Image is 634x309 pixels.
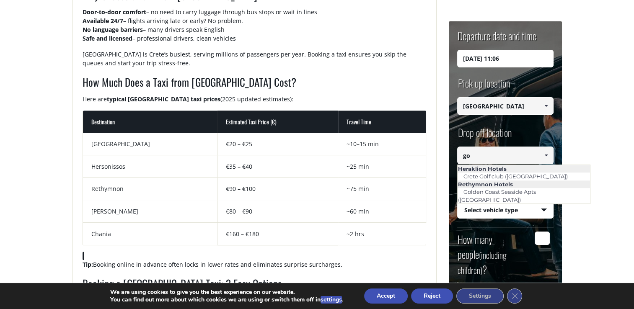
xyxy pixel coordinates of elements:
button: Reject [411,288,453,304]
strong: No language barriers [83,26,143,33]
td: €160 – €180 [217,223,338,245]
li: Rethymnon Hotels [458,180,590,188]
li: Heraklion Hotels [458,165,590,173]
p: You can find out more about which cookies we are using or switch them off in . [110,296,343,304]
strong: typical [GEOGRAPHIC_DATA] taxi prices [107,95,220,103]
td: Hersonissos [83,155,218,178]
strong: Safe and licensed [83,34,132,42]
p: We are using cookies to give you the best experience on our website. [110,288,343,296]
h2: How Much Does a Taxi from [GEOGRAPHIC_DATA] Cost? [83,75,426,95]
a: Show All Items [539,97,553,115]
strong: Tip: [83,260,93,268]
a: Show All Items [539,147,553,164]
strong: Available 24/7 [83,17,123,25]
td: ~2 hrs [338,223,426,245]
td: ~10–15 min [338,133,426,155]
p: Here are (2025 updated estimates): [83,95,426,111]
td: [PERSON_NAME] [83,200,218,223]
td: €80 – €90 [217,200,338,223]
h2: Booking a [GEOGRAPHIC_DATA] Taxi: 3 Easy Options [83,276,426,296]
label: Pick up location [457,76,510,97]
th: Estimated Taxi Price (€) [217,111,338,133]
a: Golden Coast Seaside Apts ([GEOGRAPHIC_DATA]) [458,186,536,205]
p: Booking online in advance often locks in lower rates and eliminates surprise surcharges. [83,260,426,276]
td: ~75 min [338,178,426,200]
td: €35 – €40 [217,155,338,178]
label: Departure date and time [457,28,536,50]
td: ~60 min [338,200,426,223]
p: – no need to carry luggage through bus stops or wait in lines – flights arriving late or early? N... [83,8,426,50]
p: [GEOGRAPHIC_DATA] is Crete’s busiest, serving millions of passengers per year. Booking a taxi ens... [83,50,426,75]
button: Close GDPR Cookie Banner [507,288,522,304]
button: settings [321,296,342,304]
th: Travel Time [338,111,426,133]
input: Select pickup location [457,97,554,115]
button: Settings [456,288,504,304]
td: Chania [83,223,218,245]
td: [GEOGRAPHIC_DATA] [83,133,218,155]
button: Accept [364,288,408,304]
strong: Door-to-door comfort [83,8,146,16]
input: Select drop-off location [457,147,554,164]
td: Rethymnon [83,178,218,200]
small: (including children) [457,249,506,276]
td: €90 – €100 [217,178,338,200]
label: How many people ? [457,232,530,277]
td: €20 – €25 [217,133,338,155]
a: Crete Golf club ([GEOGRAPHIC_DATA]) [458,170,573,182]
td: ~25 min [338,155,426,178]
th: Destination [83,111,218,133]
label: Drop off location [457,125,511,147]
